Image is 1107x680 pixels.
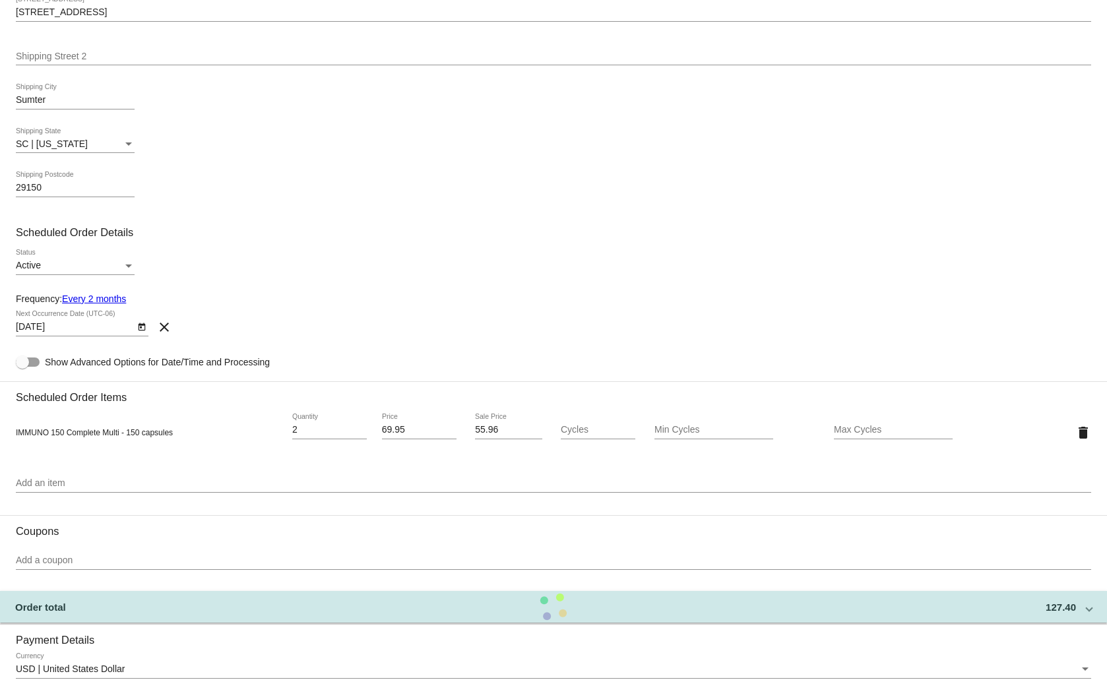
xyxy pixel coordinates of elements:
[16,624,1091,646] h3: Payment Details
[135,319,148,333] button: Open calendar
[1075,425,1091,441] mat-icon: delete
[16,183,135,193] input: Shipping Postcode
[16,139,135,150] mat-select: Shipping State
[16,664,1091,675] mat-select: Currency
[16,664,125,674] span: USD | United States Dollar
[16,478,1091,489] input: Add an item
[156,319,172,335] mat-icon: clear
[16,294,1091,304] div: Frequency:
[16,95,135,106] input: Shipping City
[834,425,953,435] input: Max Cycles
[16,226,1091,239] h3: Scheduled Order Details
[292,425,367,435] input: Quantity
[16,7,1091,18] input: Shipping Street 1
[62,294,126,304] a: Every 2 months
[16,515,1091,538] h3: Coupons
[16,139,88,149] span: SC | [US_STATE]
[16,260,41,270] span: Active
[45,355,270,369] span: Show Advanced Options for Date/Time and Processing
[16,51,1091,62] input: Shipping Street 2
[16,555,1091,566] input: Add a coupon
[16,261,135,271] mat-select: Status
[475,425,542,435] input: Sale Price
[16,322,135,332] input: Next Occurrence Date (UTC-06)
[16,381,1091,404] h3: Scheduled Order Items
[382,425,457,435] input: Price
[16,428,173,437] span: IMMUNO 150 Complete Multi - 150 capsules
[654,425,773,435] input: Min Cycles
[561,425,635,435] input: Cycles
